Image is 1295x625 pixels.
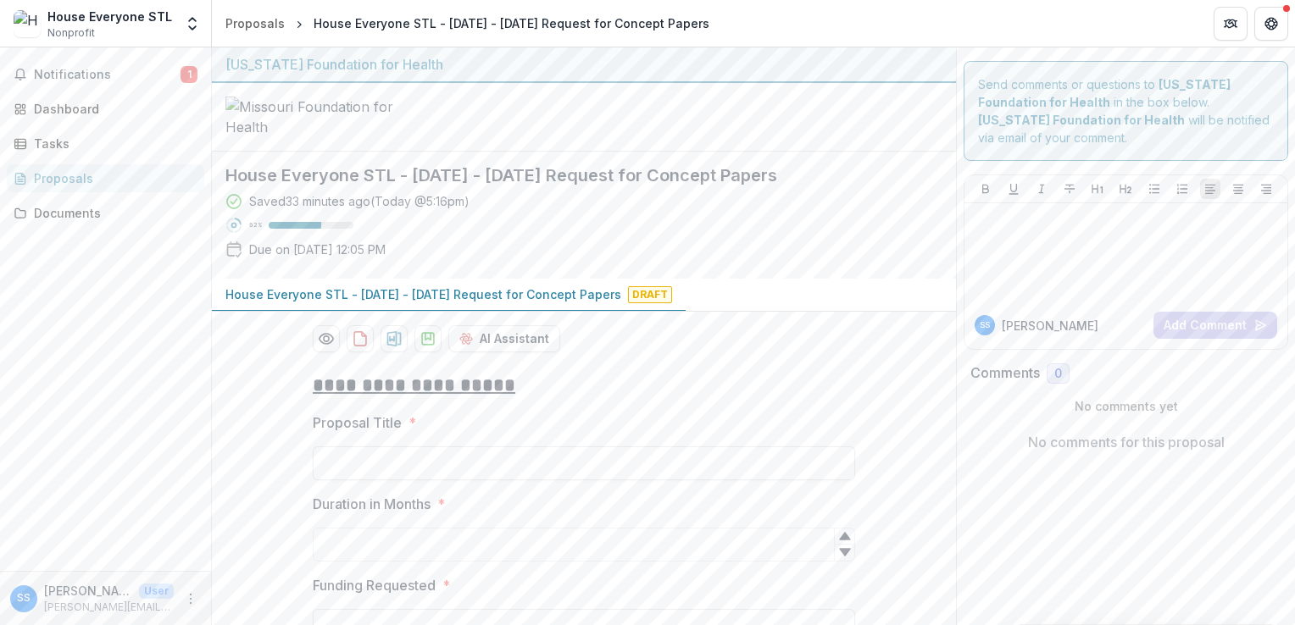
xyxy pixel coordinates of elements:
button: Open entity switcher [181,7,204,41]
p: Due on [DATE] 12:05 PM [249,241,386,258]
button: Underline [1003,179,1024,199]
button: download-proposal [347,325,374,352]
a: Documents [7,199,204,227]
span: Nonprofit [47,25,95,41]
button: download-proposal [414,325,442,352]
button: Get Help [1254,7,1288,41]
button: download-proposal [381,325,408,352]
strong: [US_STATE] Foundation for Health [978,113,1185,127]
div: Documents [34,204,191,222]
div: Samantha Stangl [17,593,31,604]
a: Dashboard [7,95,204,123]
div: Proposals [225,14,285,32]
div: Proposals [34,169,191,187]
button: Align Right [1256,179,1276,199]
img: Missouri Foundation for Health [225,97,395,137]
p: 62 % [249,219,262,231]
span: 0 [1054,367,1062,381]
button: Bold [975,179,996,199]
button: AI Assistant [448,325,560,352]
div: Dashboard [34,100,191,118]
span: Notifications [34,68,181,82]
div: House Everyone STL [47,8,172,25]
div: Tasks [34,135,191,152]
p: No comments for this proposal [1028,432,1225,452]
div: Samantha Stangl [980,321,990,329]
p: [PERSON_NAME] [1002,317,1098,335]
button: More [181,589,201,609]
button: Partners [1214,7,1248,41]
p: Duration in Months [313,494,431,514]
p: Funding Requested [313,575,436,595]
button: Notifications1 [7,61,204,88]
a: Proposals [7,164,204,192]
p: [PERSON_NAME] [44,582,132,600]
div: [US_STATE] Foundation for Health [225,54,942,75]
p: Proposal Title [313,412,402,433]
button: Bullet List [1144,179,1164,199]
button: Strike [1059,179,1080,199]
a: Tasks [7,130,204,158]
button: Heading 2 [1115,179,1136,199]
button: Heading 1 [1087,179,1108,199]
button: Ordered List [1172,179,1192,199]
h2: House Everyone STL - [DATE] - [DATE] Request for Concept Papers [225,165,915,185]
div: House Everyone STL - [DATE] - [DATE] Request for Concept Papers [314,14,709,32]
button: Italicize [1031,179,1052,199]
p: House Everyone STL - [DATE] - [DATE] Request for Concept Papers [225,285,621,303]
button: Preview 4d0e27cc-de57-4565-9a01-2ca4664ea56f-0.pdf [313,325,340,352]
p: User [139,584,174,599]
div: Saved 33 minutes ago ( Today @ 5:16pm ) [249,192,470,210]
div: Send comments or questions to in the box below. will be notified via email of your comment. [964,61,1288,161]
a: Proposals [219,11,292,36]
p: [PERSON_NAME][EMAIL_ADDRESS][PERSON_NAME][DOMAIN_NAME] [44,600,174,615]
nav: breadcrumb [219,11,716,36]
p: No comments yet [970,397,1281,415]
img: House Everyone STL [14,10,41,37]
button: Align Left [1200,179,1220,199]
button: Align Center [1228,179,1248,199]
button: Add Comment [1153,312,1277,339]
h2: Comments [970,365,1040,381]
span: 1 [181,66,197,83]
span: Draft [628,286,672,303]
